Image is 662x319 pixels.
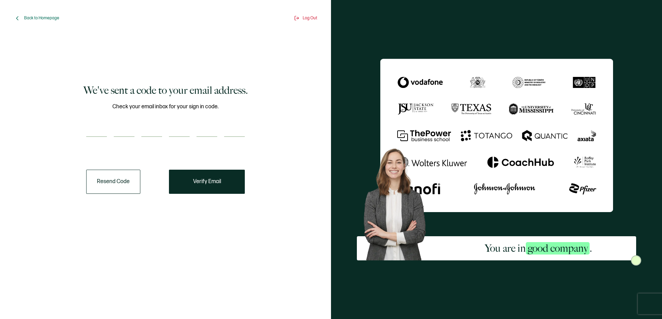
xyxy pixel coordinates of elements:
[303,16,317,21] span: Log Out
[169,170,245,194] button: Verify Email
[86,170,140,194] button: Resend Code
[357,143,441,260] img: Sertifier Signup - You are in <span class="strong-h">good company</span>. Hero
[631,255,641,266] img: Sertifier Signup
[526,242,590,255] span: good company
[380,59,613,212] img: Sertifier We've sent a code to your email address.
[112,102,219,111] span: Check your email inbox for your sign in code.
[83,83,248,97] h1: We've sent a code to your email address.
[24,16,59,21] span: Back to Homepage
[485,241,592,255] h2: You are in .
[193,179,221,185] span: Verify Email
